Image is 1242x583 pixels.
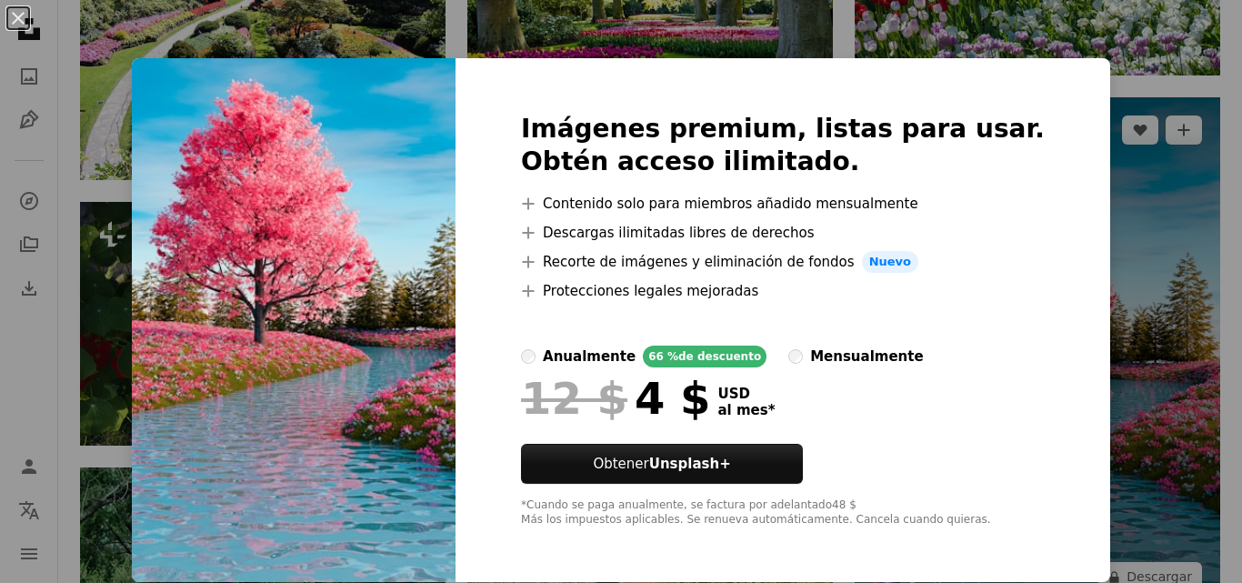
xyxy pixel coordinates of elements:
li: Descargas ilimitadas libres de derechos [521,222,1045,244]
img: premium_photo-1710965560034-778eedc929ff [132,58,456,582]
h2: Imágenes premium, listas para usar. Obtén acceso ilimitado. [521,113,1045,178]
span: 12 $ [521,375,627,422]
li: Recorte de imágenes y eliminación de fondos [521,251,1045,273]
div: 4 $ [521,375,710,422]
div: anualmente [543,346,636,367]
div: mensualmente [810,346,923,367]
li: Contenido solo para miembros añadido mensualmente [521,193,1045,215]
span: al mes * [717,402,775,418]
strong: Unsplash+ [649,456,731,472]
div: 66 % de descuento [643,346,766,367]
span: Nuevo [862,251,918,273]
input: anualmente66 %de descuento [521,349,536,364]
span: USD [717,386,775,402]
li: Protecciones legales mejoradas [521,280,1045,302]
input: mensualmente [788,349,803,364]
button: ObtenerUnsplash+ [521,444,803,484]
div: *Cuando se paga anualmente, se factura por adelantado 48 $ Más los impuestos aplicables. Se renue... [521,498,1045,528]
